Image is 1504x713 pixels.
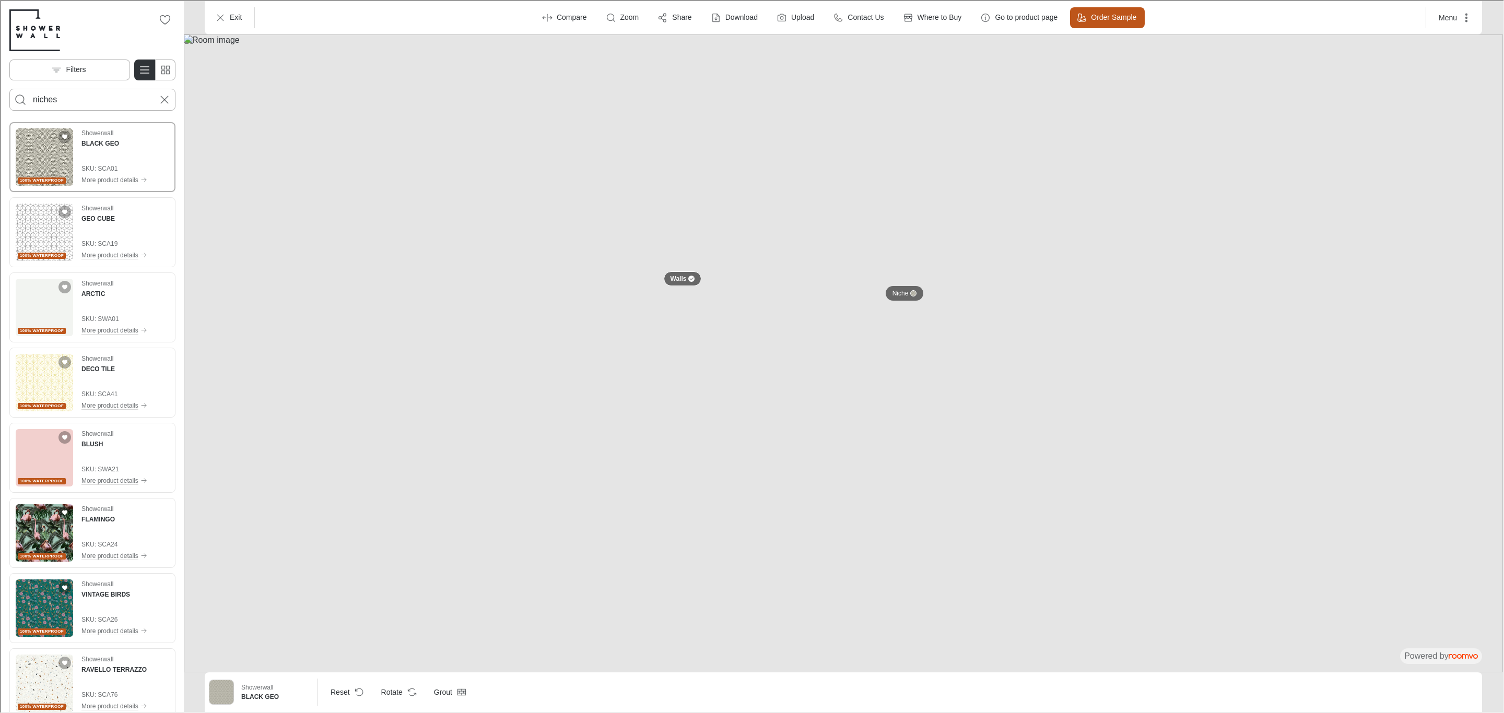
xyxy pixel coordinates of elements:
p: More product details [80,325,137,334]
button: No favorites [154,8,174,29]
span: 100% waterproof [19,627,63,634]
button: Contact Us [826,6,891,27]
span: SKU: SCA26 [80,614,146,623]
button: Upload a picture of your room [769,6,821,27]
p: More product details [80,249,137,259]
p: Download [724,11,757,22]
button: Cancel search [153,88,174,109]
span: SKU: SWA21 [80,464,146,473]
span: SKU: SWA01 [80,313,146,323]
button: Add ARCTIC to favorites [57,280,70,292]
button: More product details [80,624,146,636]
label: Upload [790,11,813,22]
button: Open the filters menu [8,58,129,79]
p: Showerwall [80,578,112,588]
p: More product details [80,550,137,560]
button: More product details [80,324,146,335]
button: Add DECO TILE to favorites [57,355,70,367]
button: Niche [885,285,923,300]
button: Order Sample [1069,6,1144,27]
div: See FLAMINGO in the room [8,497,174,567]
button: Exit [208,6,249,27]
h4: DECO TILE [80,363,114,373]
span: 100% waterproof [19,327,63,333]
p: More product details [80,700,137,710]
img: BLACK GEO. Link opens in a new window. [15,127,72,185]
button: Add FLAMINGO to favorites [57,505,70,518]
span: 100% waterproof [19,552,63,558]
p: Showerwall [80,203,112,212]
button: Show details for BLACK GEO [237,679,300,704]
p: Showerwall [80,353,112,362]
button: Share [650,6,699,27]
button: Search for products [9,88,30,109]
div: See ARCTIC in the room [8,271,174,341]
span: SKU: SCA01 [80,163,146,172]
p: Showerwall [240,682,272,691]
h4: FLAMINGO [80,514,114,523]
p: Showerwall [80,428,112,437]
p: Powered by [1403,649,1477,661]
img: GEO CUBE. Link opens in a new window. [15,203,72,260]
div: See BLACK GEO in the room [8,121,174,191]
p: Showerwall [80,127,112,137]
span: 100% waterproof [19,402,63,408]
p: More product details [80,625,137,635]
div: See DECO TILE in the room [8,347,174,417]
button: More product details [80,549,146,561]
button: More product details [80,699,146,711]
img: RAVELLO TERRAZZO. Link opens in a new window. [15,653,72,711]
span: 100% waterproof [19,703,63,709]
p: Zoom [619,11,638,22]
button: Zoom room image [598,6,647,27]
h4: RAVELLO TERRAZZO [80,664,146,673]
p: Filters [65,64,85,74]
button: More product details [80,248,146,260]
button: Go to product page [973,6,1065,27]
button: Where to Buy [896,6,969,27]
button: Walls [663,270,701,285]
h4: VINTAGE BIRDS [80,589,129,598]
span: SKU: SCA24 [80,539,146,548]
p: Niche [891,288,908,297]
span: 100% waterproof [19,252,63,258]
input: Enter products to search for [32,90,151,107]
button: Switch to simple view [154,58,174,79]
button: Switch to detail view [133,58,154,79]
p: Showerwall [80,653,112,663]
span: 100% waterproof [19,176,63,183]
p: More product details [80,475,137,484]
p: Order Sample [1090,11,1135,22]
img: BLUSH. Link opens in a new window. [15,428,72,485]
a: Go to Showerwall's website. [8,8,59,50]
p: Where to Buy [916,11,961,22]
p: Compare [556,11,586,22]
button: More product details [80,474,146,485]
button: Add BLUSH to favorites [57,430,70,443]
button: Reset product [321,681,370,702]
h4: GEO CUBE [80,213,114,222]
p: More product details [80,174,137,184]
div: See VINTAGE BIRDS in the room [8,572,174,642]
img: roomvo_wordmark.svg [1448,653,1477,658]
span: SKU: SCA76 [80,689,146,698]
button: More actions [1429,6,1477,27]
h4: BLACK GEO [80,138,118,147]
button: Add VINTAGE BIRDS to favorites [57,580,70,593]
p: Showerwall [80,278,112,287]
p: Go to product page [994,11,1056,22]
button: More product details [80,173,146,185]
span: 100% waterproof [19,477,63,483]
button: Add BLACK GEO to favorites [57,129,70,142]
p: Showerwall [80,503,112,513]
img: VINTAGE BIRDS. Link opens in a new window. [15,578,72,636]
button: More product details [80,399,146,410]
p: Share [671,11,690,22]
div: See BLUSH in the room [8,422,174,492]
div: Product List Mode Selector [133,58,174,79]
img: Room image [183,33,1502,671]
h6: BLACK GEO [240,691,297,700]
button: Add RAVELLO TERRAZZO to favorites [57,656,70,668]
img: BLACK GEO [208,679,232,703]
h4: ARCTIC [80,288,104,298]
